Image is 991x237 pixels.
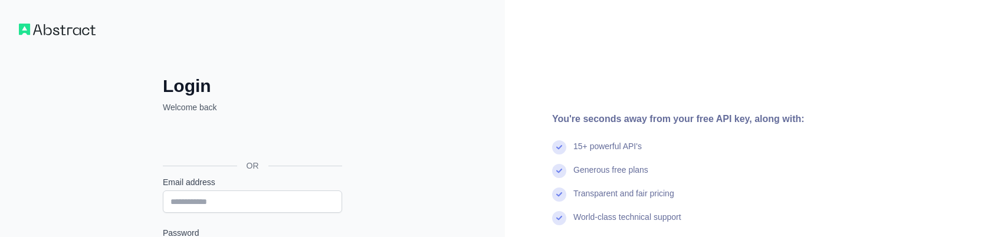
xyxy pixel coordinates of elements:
label: Email address [163,176,342,188]
img: Workflow [19,24,96,35]
div: You're seconds away from your free API key, along with: [552,112,914,126]
img: check mark [552,187,566,202]
div: Generous free plans [573,164,648,187]
p: Welcome back [163,101,342,113]
div: 15+ powerful API's [573,140,642,164]
span: OR [237,160,268,172]
div: World-class technical support [573,211,681,235]
img: check mark [552,140,566,154]
div: Transparent and fair pricing [573,187,674,211]
img: check mark [552,164,566,178]
img: check mark [552,211,566,225]
h2: Login [163,75,342,97]
iframe: Sign in with Google Button [157,126,346,152]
